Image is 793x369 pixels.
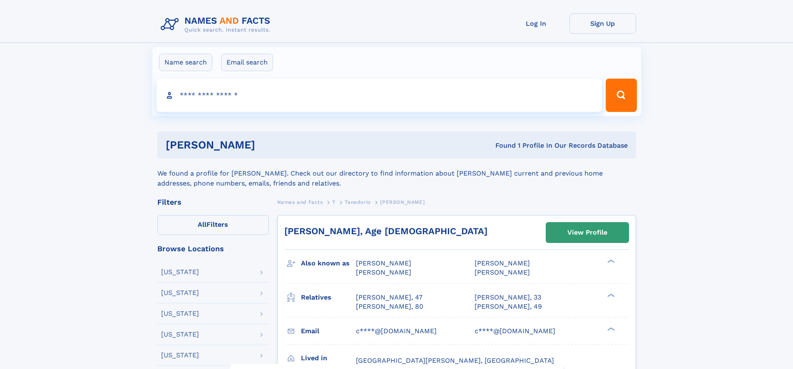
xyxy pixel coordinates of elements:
label: Name search [159,54,212,71]
h3: Email [301,324,356,338]
div: Filters [157,198,269,206]
span: [PERSON_NAME] [356,259,411,267]
div: View Profile [567,223,607,242]
div: [US_STATE] [161,269,199,275]
a: [PERSON_NAME], 47 [356,293,423,302]
h1: [PERSON_NAME] [166,140,375,150]
a: [PERSON_NAME], 80 [356,302,423,311]
a: Sign Up [569,13,636,34]
span: All [198,220,206,228]
div: ❯ [605,292,615,298]
div: ❯ [605,259,615,264]
span: T [332,199,336,205]
a: [PERSON_NAME], 33 [475,293,541,302]
div: We found a profile for [PERSON_NAME]. Check out our directory to find information about [PERSON_N... [157,158,636,188]
div: [US_STATE] [161,352,199,359]
a: [PERSON_NAME], 49 [475,302,542,311]
span: [GEOGRAPHIC_DATA][PERSON_NAME], [GEOGRAPHIC_DATA] [356,357,554,364]
h3: Relatives [301,290,356,305]
div: [US_STATE] [161,290,199,296]
a: Log In [503,13,569,34]
span: [PERSON_NAME] [475,259,530,267]
span: [PERSON_NAME] [475,268,530,276]
span: Tenedorio [345,199,370,205]
a: Names and Facts [277,197,323,207]
input: search input [157,79,602,112]
a: T [332,197,336,207]
label: Email search [221,54,273,71]
button: Search Button [606,79,636,112]
h3: Lived in [301,351,356,365]
div: [US_STATE] [161,310,199,317]
img: Logo Names and Facts [157,13,277,36]
a: View Profile [546,223,629,243]
span: [PERSON_NAME] [356,268,411,276]
div: Browse Locations [157,245,269,253]
label: Filters [157,215,269,235]
span: [PERSON_NAME] [380,199,425,205]
a: [PERSON_NAME], Age [DEMOGRAPHIC_DATA] [284,226,487,236]
h3: Also known as [301,256,356,270]
div: Found 1 Profile In Our Records Database [375,141,628,150]
a: Tenedorio [345,197,370,207]
div: [US_STATE] [161,331,199,338]
div: ❯ [605,326,615,332]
